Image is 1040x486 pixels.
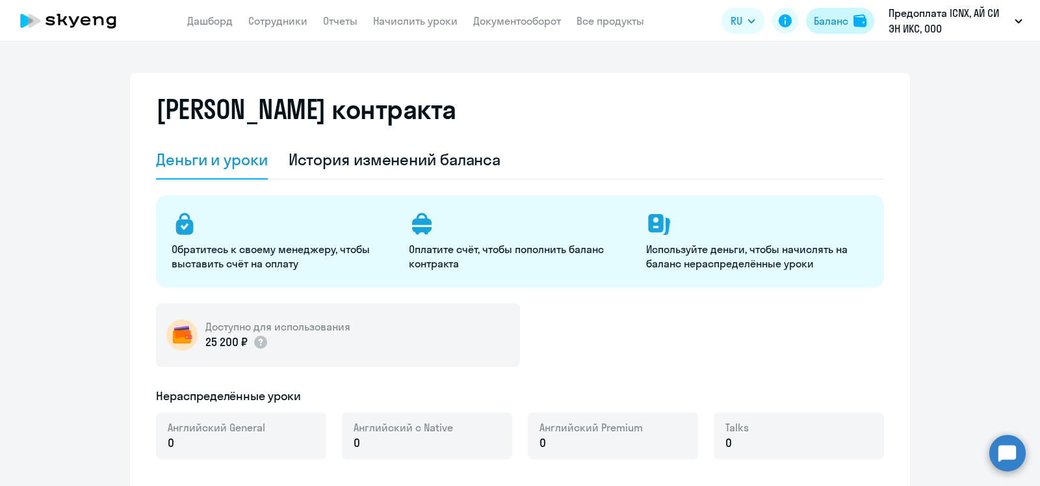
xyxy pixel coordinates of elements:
span: 0 [354,435,360,452]
a: Документооборот [473,14,561,27]
h5: Доступно для использования [205,319,350,334]
p: Обратитесь к своему менеджеру, чтобы выставить счёт на оплату [172,242,393,271]
span: Английский General [168,420,265,435]
span: RU [731,13,742,29]
div: Баланс [814,13,848,29]
span: Английский Premium [539,420,643,435]
p: Используйте деньги, чтобы начислять на баланс нераспределённые уроки [646,242,868,271]
span: Talks [725,420,749,435]
h5: Нераспределённые уроки [156,388,301,405]
a: Сотрудники [248,14,307,27]
span: 0 [725,435,732,452]
a: Дашборд [187,14,233,27]
h2: [PERSON_NAME] контракта [156,94,456,125]
span: 0 [168,435,174,452]
div: Деньги и уроки [156,149,268,170]
p: Оплатите счёт, чтобы пополнить баланс контракта [409,242,630,271]
span: 0 [539,435,546,452]
img: wallet-circle.png [166,319,198,351]
p: 25 200 ₽ [205,334,268,351]
span: Английский с Native [354,420,453,435]
img: balance [853,14,866,27]
button: Предоплата ICNX, АЙ СИ ЭН ИКС, ООО [882,5,1029,36]
button: Балансbalance [806,8,874,34]
a: Начислить уроки [373,14,458,27]
div: История изменений баланса [289,149,501,170]
button: RU [721,8,764,34]
a: Все продукты [577,14,644,27]
a: Отчеты [323,14,357,27]
p: Предоплата ICNX, АЙ СИ ЭН ИКС, ООО [889,5,1009,36]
